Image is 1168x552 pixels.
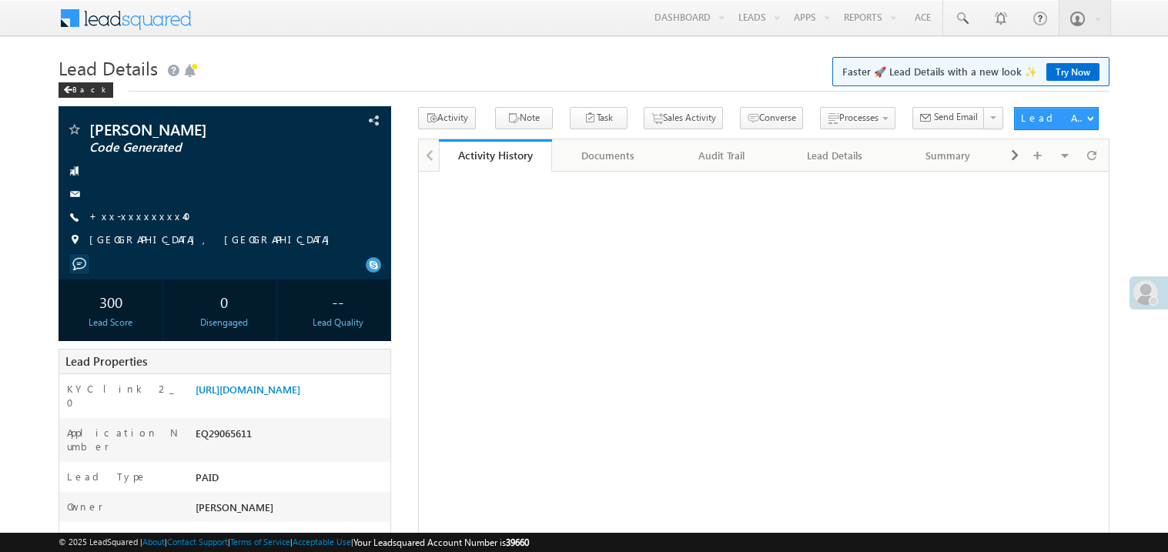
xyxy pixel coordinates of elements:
div: Lead Quality [289,316,387,330]
a: About [142,537,165,547]
button: Lead Actions [1014,107,1099,130]
span: [GEOGRAPHIC_DATA], [GEOGRAPHIC_DATA] [89,233,337,248]
span: 39660 [506,537,529,548]
span: Lead Properties [65,353,147,369]
button: Send Email [912,107,985,129]
button: Processes [820,107,895,129]
label: Owner [67,500,103,514]
span: [PERSON_NAME] [196,500,273,514]
div: PAID [192,470,390,491]
div: Lead Score [62,316,159,330]
a: Documents [552,139,665,172]
span: [PERSON_NAME] [89,122,296,137]
span: Lead Details [59,55,158,80]
label: Application Number [67,426,179,453]
label: Lead Type [67,470,147,483]
span: Send Email [934,110,978,124]
div: Back [59,82,113,98]
label: KYC link 2_0 [67,382,179,410]
a: Lead Details [778,139,892,172]
div: EQ29065611 [192,426,390,447]
div: Disengaged [176,316,273,330]
div: 300 [62,287,159,316]
button: Converse [740,107,803,129]
a: Activity History [439,139,552,172]
button: Note [495,107,553,129]
span: Code Generated [89,140,296,156]
div: Audit Trail [678,146,765,165]
a: Acceptable Use [293,537,351,547]
a: Terms of Service [230,537,290,547]
a: Try Now [1046,63,1099,81]
span: Your Leadsquared Account Number is [353,537,529,548]
div: Lead Details [791,146,878,165]
a: Contact Support [167,537,228,547]
a: Summary [892,139,1005,172]
a: Back [59,82,121,95]
a: Audit Trail [665,139,778,172]
div: Documents [564,146,651,165]
div: Activity History [450,148,540,162]
a: +xx-xxxxxxxx40 [89,209,200,222]
span: © 2025 LeadSquared | | | | | [59,535,529,550]
button: Task [570,107,628,129]
div: -- [289,287,387,316]
button: Sales Activity [644,107,723,129]
span: Processes [839,112,879,123]
button: Activity [418,107,476,129]
span: Faster 🚀 Lead Details with a new look ✨ [842,64,1099,79]
div: Summary [904,146,991,165]
div: 0 [176,287,273,316]
a: [URL][DOMAIN_NAME] [196,383,300,396]
div: Lead Actions [1021,111,1086,125]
